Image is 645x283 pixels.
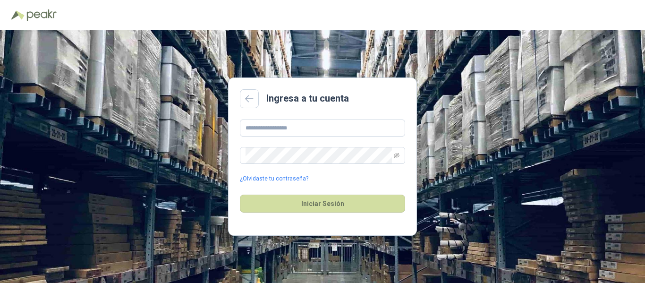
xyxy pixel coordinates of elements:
a: ¿Olvidaste tu contraseña? [240,174,308,183]
img: Peakr [26,9,57,21]
button: Iniciar Sesión [240,195,405,213]
h2: Ingresa a tu cuenta [266,91,349,106]
img: Logo [11,10,25,20]
span: eye-invisible [394,153,399,158]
